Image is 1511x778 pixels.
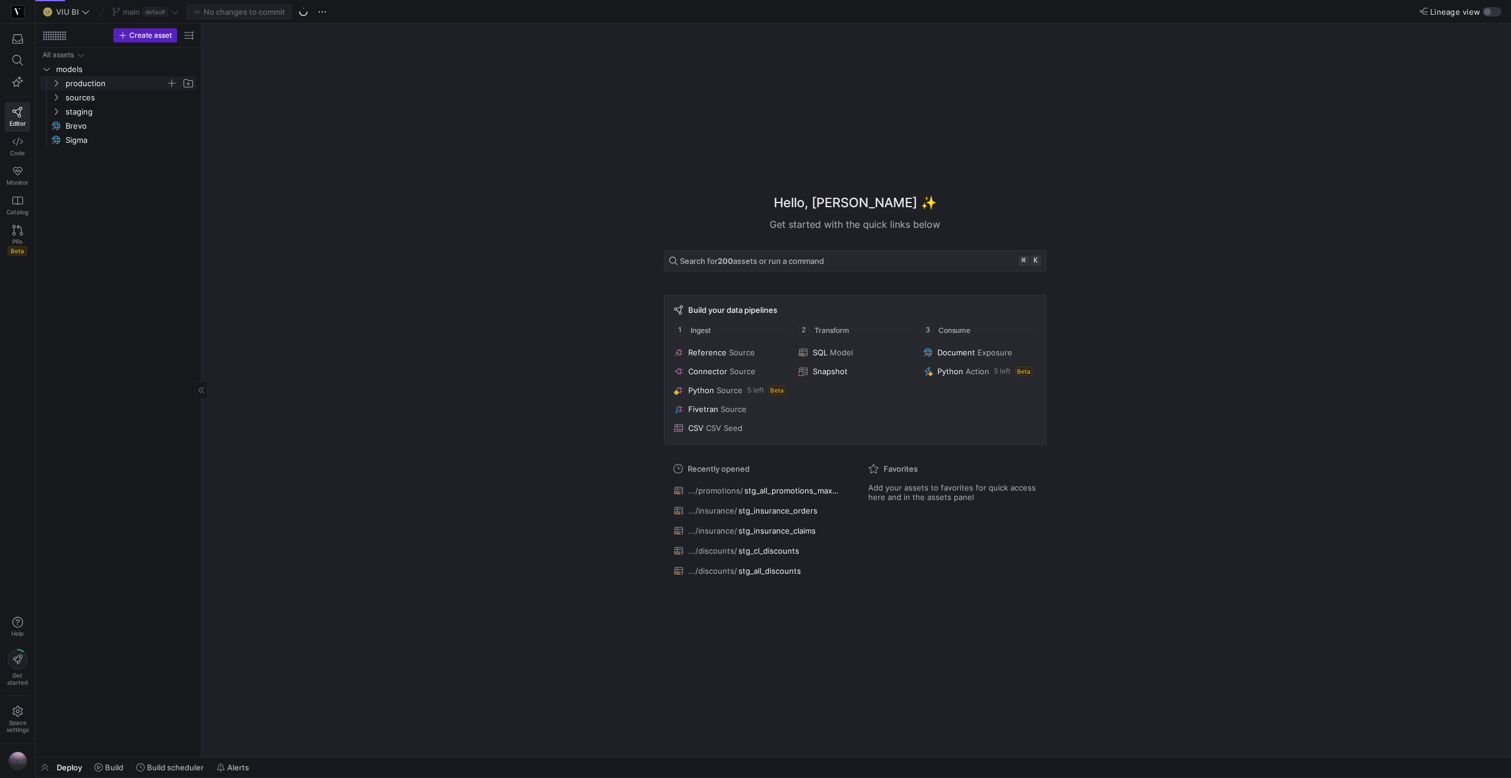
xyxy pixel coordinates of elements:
button: .../insurance/stg_insurance_claims [671,523,845,538]
span: Recently opened [688,464,750,473]
span: Lineage view [1430,7,1480,17]
span: Action [966,367,989,376]
div: Press SPACE to select this row. [40,48,196,62]
span: Model [830,348,853,357]
span: Document [937,348,975,357]
button: .../discounts/stg_all_discounts [671,563,845,578]
button: SQLModel [796,345,914,359]
a: PRsBeta [5,220,30,260]
span: .../discounts/ [688,546,737,555]
button: .../insurance/stg_insurance_orders [671,503,845,518]
button: PythonSource5 leftBeta [672,383,789,397]
button: 🌝VIU BI [40,4,93,19]
span: .../discounts/ [688,566,737,576]
span: 🌝 [43,8,51,16]
span: sources [66,91,194,104]
span: staging [66,105,194,119]
span: Snapshot [813,367,848,376]
div: Press SPACE to select this row. [40,104,196,119]
span: Build [105,763,123,772]
button: Create asset [113,28,177,43]
button: Alerts [211,757,254,777]
span: Source [729,348,755,357]
span: Build your data pipelines [688,305,777,315]
span: Search for assets or run a command [680,256,824,266]
span: Sigma​​​​​ [66,133,182,147]
button: ConnectorSource [672,364,789,378]
span: Brevo​​​​​ [66,119,182,133]
span: stg_cl_discounts [738,546,799,555]
span: Python [937,367,963,376]
div: Press SPACE to select this row. [40,119,196,133]
span: Add your assets to favorites for quick access here and in the assets panel [868,483,1037,502]
strong: 200 [718,256,733,266]
div: Get started with the quick links below [664,217,1046,231]
span: 5 left [994,367,1010,375]
button: .../discounts/stg_cl_discounts [671,543,845,558]
span: Reference [688,348,727,357]
span: stg_all_discounts [738,566,801,576]
a: Editor [5,102,30,132]
span: Beta [768,385,786,395]
button: Help [5,612,30,642]
button: CSVCSV Seed [672,421,789,435]
span: Exposure [977,348,1012,357]
a: Code [5,132,30,161]
span: .../insurance/ [688,506,737,515]
span: Build scheduler [147,763,204,772]
a: Brevo​​​​​ [40,119,196,133]
button: https://storage.googleapis.com/y42-prod-data-exchange/images/VtGnwq41pAtzV0SzErAhijSx9Rgo16q39DKO... [5,748,30,773]
kbd: ⌘ [1019,256,1029,266]
div: Press SPACE to select this row. [40,133,196,147]
span: VIU BI [56,7,79,17]
a: Monitor [5,161,30,191]
button: PythonAction5 leftBeta [921,364,1038,378]
span: stg_all_promotions_max_loaded [744,486,842,495]
span: Code [10,149,25,156]
span: Catalog [6,208,28,215]
span: Monitor [6,179,28,186]
h1: Hello, [PERSON_NAME] ✨ [774,193,937,213]
a: Sigma​​​​​ [40,133,196,147]
span: Source [730,367,755,376]
img: https://storage.googleapis.com/y42-prod-data-exchange/images/zgRs6g8Sem6LtQCmmHzYBaaZ8bA8vNBoBzxR... [12,6,24,18]
span: .../insurance/ [688,526,737,535]
button: Getstarted [5,645,30,691]
div: Press SPACE to select this row. [40,90,196,104]
span: CSV [688,423,704,433]
button: Snapshot [796,364,914,378]
a: Spacesettings [5,701,30,738]
span: Editor [9,120,26,127]
span: Help [10,630,25,637]
kbd: k [1031,256,1041,266]
span: stg_insurance_claims [738,526,816,535]
span: production [66,77,166,90]
button: Search for200assets or run a command⌘k [664,250,1046,272]
span: 5 left [747,386,764,394]
button: FivetranSource [672,402,789,416]
span: models [56,63,194,76]
span: Source [721,404,747,414]
div: Press SPACE to select this row. [40,62,196,76]
span: Deploy [57,763,82,772]
button: Build [89,757,129,777]
a: https://storage.googleapis.com/y42-prod-data-exchange/images/zgRs6g8Sem6LtQCmmHzYBaaZ8bA8vNBoBzxR... [5,2,30,22]
button: ReferenceSource [672,345,789,359]
button: DocumentExposure [921,345,1038,359]
span: Source [717,385,743,395]
span: Connector [688,367,727,376]
span: Beta [8,246,27,256]
span: Beta [1015,367,1032,376]
button: .../promotions/stg_all_promotions_max_loaded [671,483,845,498]
span: Space settings [6,719,29,733]
div: Press SPACE to select this row. [40,76,196,90]
span: .../promotions/ [688,486,743,495]
span: Create asset [129,31,172,40]
img: https://storage.googleapis.com/y42-prod-data-exchange/images/VtGnwq41pAtzV0SzErAhijSx9Rgo16q39DKO... [8,751,27,770]
span: Favorites [884,464,918,473]
span: stg_insurance_orders [738,506,817,515]
span: PRs [12,238,22,245]
div: All assets [42,51,74,59]
span: Fivetran [688,404,718,414]
span: SQL [813,348,828,357]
